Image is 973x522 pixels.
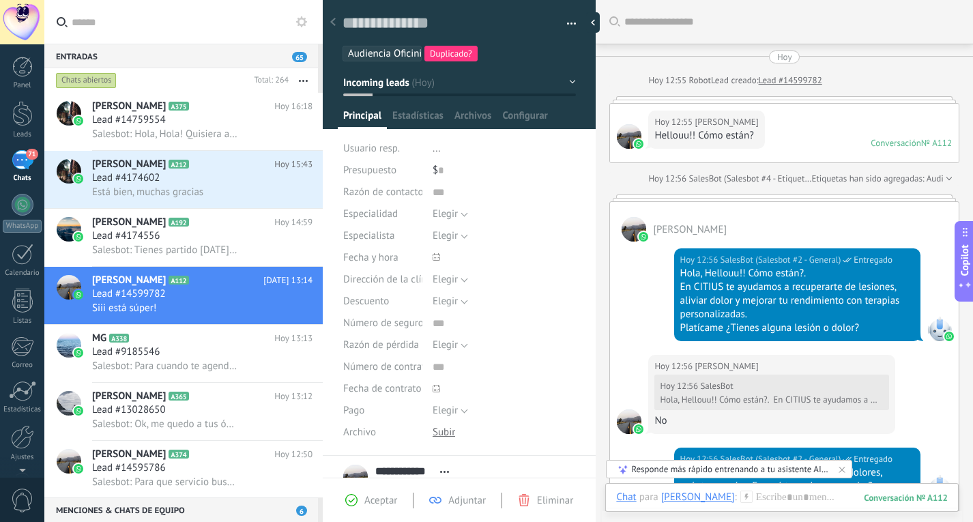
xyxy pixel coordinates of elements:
[248,74,289,87] div: Total: 264
[343,252,398,263] span: Fecha y hora
[660,381,700,392] div: Hoy 12:56
[648,74,688,87] div: Hoy 12:55
[433,269,468,291] button: Elegir
[735,491,737,504] span: :
[274,216,313,229] span: Hoy 14:59
[433,142,441,155] span: ...
[680,267,914,280] div: Hola, Hellouu!! Cómo están?.
[92,274,166,287] span: [PERSON_NAME]
[343,318,424,328] span: Número de seguro
[44,325,323,382] a: avatariconMGA338Hoy 13:13Lead #9185546Salesbot: Para cuando te agendamos?
[169,102,188,111] span: A375
[343,187,424,197] span: Razón de contacto
[502,109,547,129] span: Configurar
[695,360,758,373] span: Andrea Elisa
[343,427,376,437] span: Archivo
[537,494,573,507] span: Eliminar
[92,461,166,475] span: Lead #14595786
[44,151,323,208] a: avataricon[PERSON_NAME]A212Hoy 15:43Lead #4174602Está bien, muchas gracias
[343,269,422,291] div: Dirección de la clínica
[944,332,954,341] img: waba.svg
[44,267,323,324] a: avataricon[PERSON_NAME]A112[DATE] 13:14Lead #14599782Siii está súper!
[433,295,458,308] span: Elegir
[3,81,42,90] div: Panel
[3,269,42,278] div: Calendario
[660,394,880,405] div: Hola, Hellouu!! Cómo están?. En CITIUS te ayudamos a recuperarte de lesiones, aliviar dolor y mej...
[688,74,710,86] span: Robot
[92,476,237,489] span: Salesbot: Para que servicio buscas?
[263,274,313,287] span: [DATE] 13:14
[74,116,83,126] img: icon
[169,276,188,285] span: A112
[74,464,83,474] img: icon
[343,383,422,394] span: Fecha de contrato
[343,313,422,334] div: Número de seguro
[343,340,419,350] span: Razón de pérdida
[169,392,188,401] span: A365
[343,231,394,241] span: Especialista
[3,361,42,370] div: Correo
[289,68,318,93] button: Más
[654,129,758,143] div: Hellouu!! Cómo están?
[927,475,952,499] span: SalesBot
[274,448,313,461] span: Hoy 12:50
[74,174,83,184] img: icon
[3,174,42,183] div: Chats
[433,273,458,286] span: Elegir
[433,400,468,422] button: Elegir
[92,332,106,345] span: MG
[639,491,658,504] span: para
[654,115,695,129] div: Hoy 12:55
[700,380,733,392] span: SalesBot
[343,209,398,219] span: Especialidad
[343,225,422,247] div: Especialista
[343,164,396,177] span: Presupuesto
[44,209,323,266] a: avataricon[PERSON_NAME]A192Hoy 14:59Lead #4174556Salesbot: Tienes partido [DATE] mismo?
[44,441,323,498] a: avataricon[PERSON_NAME]A374Hoy 12:50Lead #14595786Salesbot: Para que servicio buscas?
[92,448,166,461] span: [PERSON_NAME]
[343,247,422,269] div: Fecha y hora
[448,494,486,507] span: Adjuntar
[433,404,458,417] span: Elegir
[44,383,323,440] a: avataricon[PERSON_NAME]A365Hoy 13:12Lead #13028650Salesbot: Ok, me quedo a tus órdenes. Igual com...
[92,360,237,373] span: Salesbot: Para cuando te agendamos?
[343,400,422,422] div: Pago
[586,12,600,33] div: Ocultar
[92,244,237,257] span: Salesbot: Tienes partido [DATE] mismo?
[343,142,400,155] span: Usuario resp.
[927,317,952,341] span: SalesBot
[44,44,318,68] div: Entradas
[74,406,83,416] img: icon
[92,287,166,301] span: Lead #14599782
[343,334,422,356] div: Razón de pérdida
[680,466,914,493] div: En CITIUS no solo tratamos lesiones y dolores, cuéntame más, ¿En qué te podemos ayudar?
[711,74,759,87] div: Lead creado:
[759,74,822,87] a: Lead #14599782
[169,160,188,169] span: A212
[274,390,313,403] span: Hoy 13:12
[3,453,42,462] div: Ajustes
[92,186,203,199] span: Está bien, muchas gracias
[92,302,156,315] span: Siii está súper!
[74,290,83,300] img: icon
[92,403,166,417] span: Lead #13028650
[3,130,42,139] div: Leads
[343,378,422,400] div: Fecha de contrato
[634,424,643,434] img: waba.svg
[622,217,646,242] span: Andrea Elisa
[274,158,313,171] span: Hoy 15:43
[343,203,422,225] div: Especialidad
[433,334,468,356] button: Elegir
[634,139,643,149] img: waba.svg
[680,253,721,267] div: Hoy 12:56
[343,138,422,160] div: Usuario resp.
[433,160,576,182] div: $
[433,225,468,247] button: Elegir
[343,356,422,378] div: Número de contrato
[3,220,42,233] div: WhatsApp
[433,203,468,225] button: Elegir
[364,494,397,507] span: Aceptar
[854,253,892,267] span: Entregado
[695,115,758,129] span: Andrea Elisa
[864,492,948,504] div: 112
